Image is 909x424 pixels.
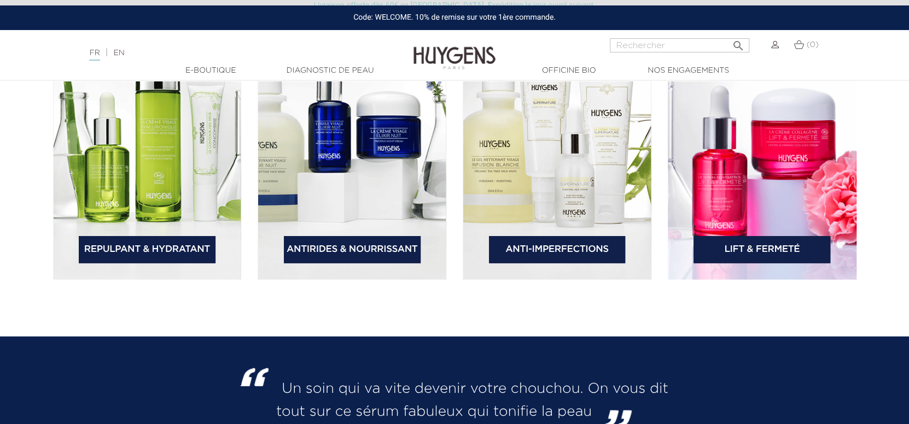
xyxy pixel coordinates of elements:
img: Huygens [413,29,496,71]
a: Anti-Imperfections [489,236,626,263]
input: Rechercher [610,38,749,52]
a: Diagnostic de peau [275,65,384,76]
div: | [84,46,370,60]
a: Nos engagements [633,65,743,76]
span: (0) [806,41,818,49]
a: EN [113,49,124,57]
a: Officine Bio [514,65,624,76]
button:  [729,35,748,50]
img: bannière catégorie [53,8,242,280]
img: bannière catégorie 4 [668,8,856,280]
i:  [732,36,745,49]
a: E-Boutique [156,65,265,76]
a: FR [89,49,100,61]
img: bannière catégorie 2 [258,8,446,280]
a: Repulpant & Hydratant [79,236,215,263]
img: bannière catégorie 3 [463,8,651,280]
a: Antirides & Nourrissant [284,236,421,263]
h2: Un soin qui va vite devenir votre chouchou. On vous dit tout sur ce sérum fabuleux qui tonifie la... [229,375,680,421]
a: Lift & Fermeté [694,236,830,263]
